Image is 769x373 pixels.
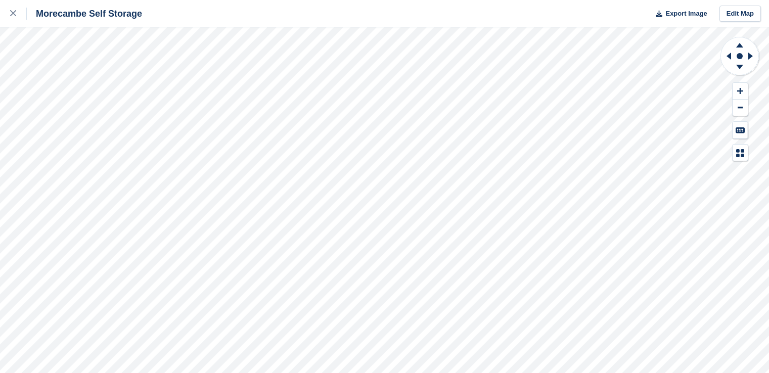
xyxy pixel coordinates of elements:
[27,8,142,20] div: Morecambe Self Storage
[733,122,748,138] button: Keyboard Shortcuts
[650,6,707,22] button: Export Image
[665,9,707,19] span: Export Image
[733,145,748,161] button: Map Legend
[733,83,748,100] button: Zoom In
[719,6,761,22] a: Edit Map
[733,100,748,116] button: Zoom Out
